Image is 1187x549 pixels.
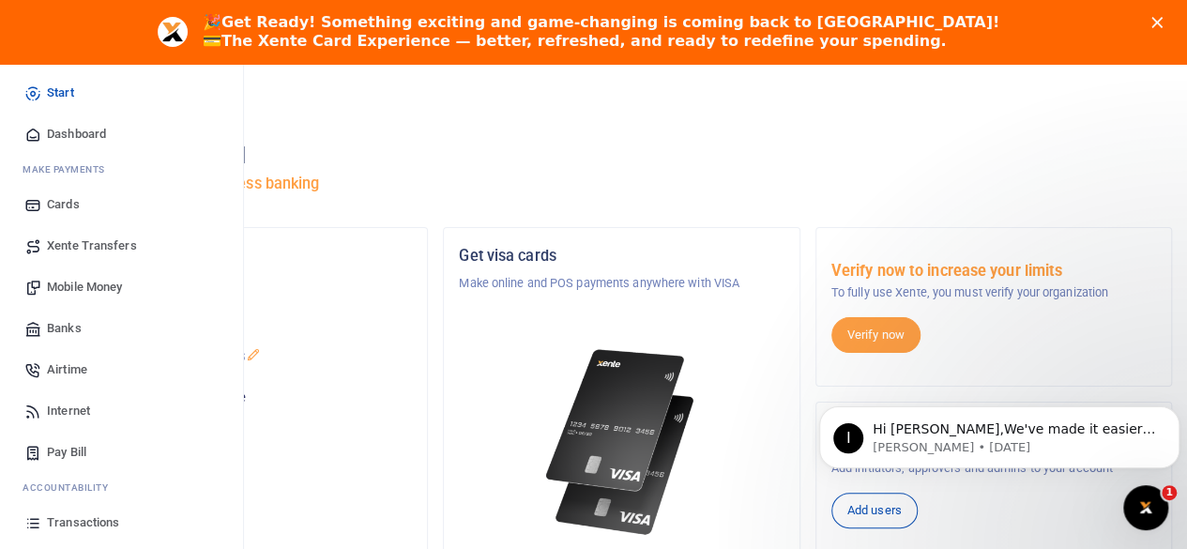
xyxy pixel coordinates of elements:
h5: Welcome to better business banking [71,175,1172,193]
p: Your current account balance [87,389,412,407]
h5: Account [87,319,412,338]
span: Banks [47,319,82,338]
span: Airtime [47,360,87,379]
a: Verify now [831,317,921,353]
span: Transactions [47,513,119,532]
span: Start [47,84,74,102]
a: Internet [15,390,228,432]
img: xente-_physical_cards.png [540,338,703,547]
a: Add users [831,493,918,528]
b: Get Ready! Something exciting and game-changing is coming back to [GEOGRAPHIC_DATA]! [221,13,999,31]
b: The Xente Card Experience — better, refreshed, and ready to redefine your spending. [221,32,946,50]
li: Ac [15,473,228,502]
h4: Hello [PERSON_NAME] [71,145,1172,165]
iframe: Intercom notifications message [812,367,1187,498]
a: Dashboard [15,114,228,155]
a: Banks [15,308,228,349]
span: ake Payments [32,162,105,176]
h5: Organization [87,247,412,266]
span: Mobile Money [47,278,122,297]
img: Profile image for Aceng [158,17,188,47]
div: 🎉 💳 [203,13,999,51]
span: Internet [47,402,90,420]
a: Airtime [15,349,228,390]
span: countability [37,480,108,495]
iframe: Intercom live chat [1123,485,1168,530]
a: Pay Bill [15,432,228,473]
a: Cards [15,184,228,225]
span: Cards [47,195,80,214]
p: Make online and POS payments anywhere with VISA [459,274,784,293]
span: Pay Bill [47,443,86,462]
span: Dashboard [47,125,106,144]
h5: Get visa cards [459,247,784,266]
a: Xente Transfers [15,225,228,267]
h5: UGX 3,461,813 [87,412,412,431]
p: To fully use Xente, you must verify your organization [831,283,1156,302]
a: Transactions [15,502,228,543]
h5: Verify now to increase your limits [831,262,1156,281]
p: Innovation District Operations [87,347,412,366]
a: Mobile Money [15,267,228,308]
li: M [15,155,228,184]
div: Close [1151,17,1170,28]
span: 1 [1162,485,1177,500]
a: Start [15,72,228,114]
p: INNOVATION VILLAGE [87,274,412,293]
span: Xente Transfers [47,236,137,255]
